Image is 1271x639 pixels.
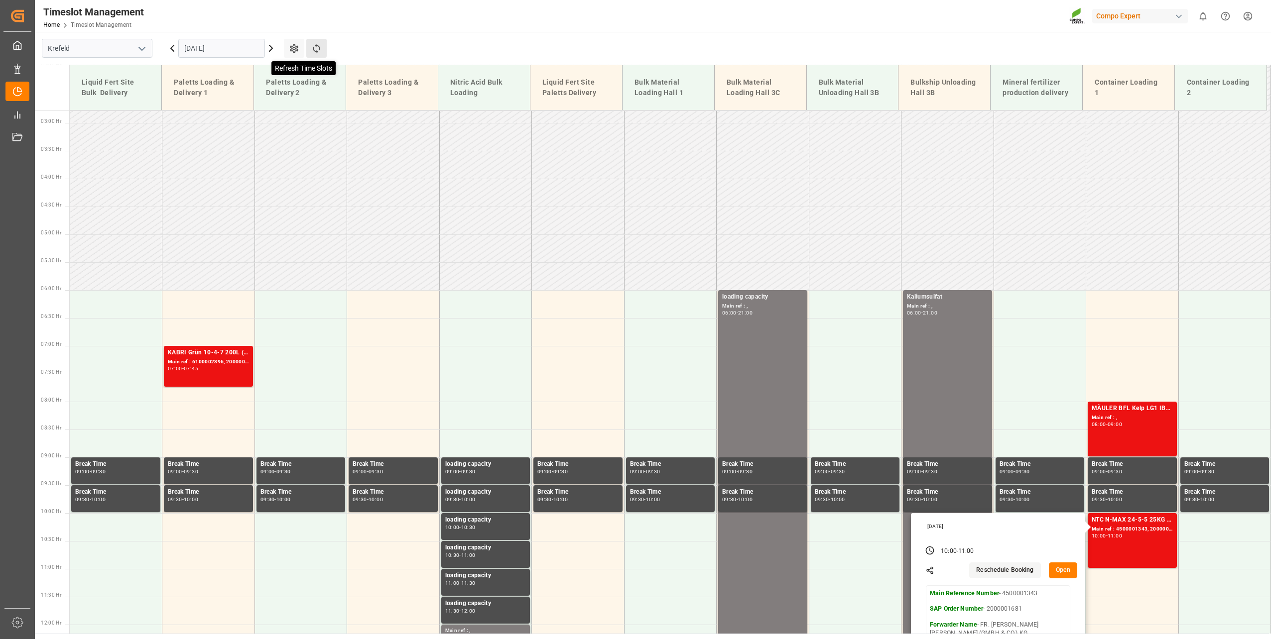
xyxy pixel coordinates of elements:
div: 11:00 [958,547,974,556]
div: Bulk Material Unloading Hall 3B [815,73,890,102]
strong: Forwarder Name [930,621,977,628]
div: - [737,311,738,315]
button: Help Center [1214,5,1237,27]
div: loading capacity [445,459,526,469]
strong: SAP Order Number [930,605,983,612]
div: - [737,469,738,474]
span: 11:30 Hr [41,592,61,598]
span: 06:30 Hr [41,314,61,319]
div: 10:00 [831,497,845,502]
button: show 0 new notifications [1192,5,1214,27]
div: 10:00 [184,497,198,502]
button: open menu [134,41,149,56]
div: 09:30 [722,497,737,502]
div: Break Time [815,459,896,469]
div: 11:30 [445,609,460,613]
div: 09:30 [1184,497,1199,502]
div: Break Time [630,459,711,469]
div: 21:00 [923,311,937,315]
div: 07:00 [168,366,182,371]
div: Break Time [353,459,434,469]
div: Break Time [168,487,249,497]
div: Bulk Material Loading Hall 3C [723,73,798,102]
div: - [552,469,553,474]
div: 09:00 [353,469,367,474]
div: Paletts Loading & Delivery 1 [170,73,246,102]
div: 09:30 [369,469,383,474]
div: loading capacity [445,599,526,609]
div: 09:00 [815,469,829,474]
div: 07:45 [184,366,198,371]
div: 09:00 [445,469,460,474]
div: - [1198,497,1200,502]
div: 09:30 [445,497,460,502]
div: - [459,609,461,613]
div: 10:00 [91,497,106,502]
div: Main ref : , [445,627,526,635]
div: 11:00 [461,553,476,557]
div: loading capacity [722,292,803,302]
span: 09:30 Hr [41,481,61,486]
div: Break Time [722,459,803,469]
div: Break Time [1000,487,1081,497]
div: Break Time [537,459,619,469]
div: - [274,497,276,502]
div: - [1198,469,1200,474]
span: 12:00 Hr [41,620,61,626]
input: Type to search/select [42,39,152,58]
div: loading capacity [445,515,526,525]
img: Screenshot%202023-09-29%20at%2010.02.21.png_1712312052.png [1069,7,1085,25]
div: - [1014,469,1015,474]
div: NTC N-MAX 24-5-5 25KG (x42) INT MTO [1092,515,1173,525]
div: Break Time [537,487,619,497]
input: DD.MM.YYYY [178,39,265,58]
div: Break Time [1092,487,1173,497]
div: loading capacity [445,487,526,497]
div: 09:00 [260,469,275,474]
p: - FR. [PERSON_NAME] [PERSON_NAME] (GMBH & CO.) KG [930,621,1066,638]
div: Timeslot Management [43,4,144,19]
div: [DATE] [924,523,1074,530]
div: Bulkship Unloading Hall 3B [906,73,982,102]
div: 09:30 [1200,469,1215,474]
strong: Main Reference Number [930,590,999,597]
span: 11:00 Hr [41,564,61,570]
div: - [459,469,461,474]
div: - [182,469,184,474]
div: - [182,366,184,371]
div: 09:00 [1184,469,1199,474]
div: 09:30 [1092,497,1106,502]
div: - [921,311,923,315]
p: - 2000001681 [930,605,1066,614]
div: 09:30 [738,469,753,474]
div: - [1014,497,1015,502]
div: Container Loading 2 [1183,73,1259,102]
div: 10:30 [445,553,460,557]
div: - [829,469,830,474]
div: 09:00 [75,469,90,474]
div: Break Time [1000,459,1081,469]
div: Bulk Material Loading Hall 1 [631,73,706,102]
div: 10:00 [923,497,937,502]
div: Mineral fertilizer production delivery [999,73,1074,102]
div: 11:30 [461,581,476,585]
div: loading capacity [445,543,526,553]
div: Break Time [75,487,156,497]
div: 10:00 [445,525,460,530]
div: - [182,497,184,502]
div: 09:30 [353,497,367,502]
div: Compo Expert [1092,9,1188,23]
div: 10:00 [461,497,476,502]
div: - [367,497,369,502]
span: 03:30 Hr [41,146,61,152]
div: - [1106,533,1108,538]
div: - [1106,469,1108,474]
div: Kaliumsulfat [907,292,988,302]
div: Break Time [353,487,434,497]
div: Break Time [907,459,988,469]
div: 21:00 [738,311,753,315]
span: 10:00 Hr [41,509,61,514]
div: 10:00 [1092,533,1106,538]
div: 09:30 [276,469,291,474]
div: 09:00 [168,469,182,474]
